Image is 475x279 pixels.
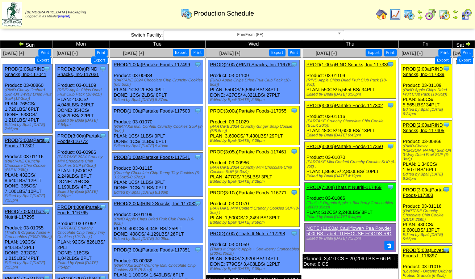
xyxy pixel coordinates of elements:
[288,49,300,56] button: Print
[457,56,473,64] button: Export
[205,41,302,48] td: Wed
[366,49,382,56] button: Export
[401,51,422,56] span: [DATE] [+]
[208,60,299,104] div: Product: 03-01109 PLAN: 550CS / 5,565LBS / 34PLT DONE: 427CS / 4,321LBS / 27PLT
[291,107,298,114] img: Tooltip
[57,118,108,127] div: Edited by Bpali [DATE] 7:54pm
[114,144,203,148] div: Edited by Bpali [DATE] 5:40pm
[55,64,108,129] div: Product: 03-01109 PLAN: 400CS / 4,048LBS / 25PLT DONE: 354CS / 3,582LBS / 22PLT
[114,155,190,160] a: PROD(1:00a)Partake Foods-117541
[307,103,383,108] a: PROD(3:00a)Partake Foods-117302
[403,66,445,77] a: PROD(2:00a)RIND Snacks, Inc-117339
[57,88,108,97] div: (RIND Apple Chips Dried Fruit Club Pack (18-9oz))
[99,132,107,139] img: Tooltip
[43,65,50,72] img: Tooltip
[3,207,53,272] div: Product: 03-01055 PLAN: 192CS / 840LBS / 3PLT DONE: 232CS / 1,015LBS / 4PLT
[403,107,452,116] div: Edited by Bpali [DATE] 6:24pm
[38,49,51,56] button: Print
[109,41,205,48] td: Tue
[57,226,108,239] div: (PARTAKE Crunchy Chocolate Chip Teeny Tiny Cookies (12/12oz) )
[25,10,86,14] span: [DEMOGRAPHIC_DATA] Packaging
[166,30,334,39] span: FreeFrom (FF)
[194,246,201,253] img: Tooltip
[307,92,396,97] div: Edited by Bpali [DATE] 3:56pm
[114,217,203,226] div: (RIND Apple Chips Dried Fruit Club Pack (18-9oz))
[3,51,24,56] a: [DATE] [+]
[5,123,52,131] div: Edited by Bpali [DATE] 7:55pm
[302,41,398,48] td: Thu
[304,142,396,181] div: Product: 03-01070 PLAN: 1,868CS / 2,800LBS / 10PLT
[304,183,396,221] div: Product: 03-01066 PLAN: 512CS / 2,240LBS / 8PLT
[403,248,450,258] a: PROD(5:00a)Lovebird Foods L-116897
[307,133,396,138] div: Edited by Bpali [DATE] 6:45pm
[208,229,299,273] div: Product: 03-01059 PLAN: 896CS / 3,920LBS / 14PLT DONE: 779CS / 3,408LBS / 12PLT
[210,206,299,215] div: (PARTAKE Mini Confetti Crunchy Cookies SUP (8‐3oz) )
[401,121,452,183] div: Product: 03-00866 PLAN: 1,340CS / 1,507LBS / 6PLT
[401,64,452,118] div: Product: 03-01109 PLAN: 550CS / 5,565LBS / 34PLT
[194,61,201,68] img: Tooltip
[307,62,389,67] a: PROD(1:00a)RIND Snacks, Inc-117338
[5,159,52,172] div: (PARTAKE Crunchy Chocolate Chip Cookie (BULK 20lb))
[417,9,423,14] img: arrowleft.gif
[210,149,287,155] a: PROD(3:05a)Partake Foods-117461
[210,124,299,133] div: (PARTAKE 2024 Crunchy Ginger Snap Cookie (6/5.5oz))
[114,62,190,67] a: PROD(1:00a)Partake Foods-117499
[307,144,383,149] a: PROD(3:00a)Partake Foods-117350
[403,187,448,198] a: PROD(3:00a)Partake Foods-117303
[35,56,51,64] button: Export
[219,51,240,56] a: [DATE] [+]
[5,66,46,77] a: PROD(2:05a)RIND Snacks, Inc-117041
[303,254,398,269] div: Planned: 3,410 CS ~ 20,206 LBS ~ 66 PLT Done: 0 CS
[307,174,396,178] div: Edited by Bpali [DATE] 4:19pm
[304,60,396,99] div: Product: 03-01109 PLAN: 550CS / 5,565LBS / 34PLT
[453,9,458,14] img: arrowleft.gif
[269,49,286,56] button: Export
[55,203,108,272] div: Product: 03-01092 PLAN: 92CS / 826LBS / 2PLT DONE: 116CS / 1,042LBS / 2PLT
[173,49,189,56] button: Export
[403,88,452,97] div: (RIND Apple Chips Dried Fruit Club Pack (18-9oz))
[5,261,52,270] div: Edited by Bpali [DATE] 7:55pm
[439,9,450,20] img: calendarinout.gif
[194,200,201,207] img: Tooltip
[210,247,299,256] div: (That's It Organic Apple + Strawberry Crunchables (200/0.35oz))
[114,190,203,195] div: Edited by Bpali [DATE] 8:18pm
[57,261,108,270] div: Edited by Bpali [DATE] 7:54pm
[208,147,299,186] div: Product: 03-00986 PLAN: 477CS / 715LBS / 3PLT
[461,9,472,20] img: calendarcustomer.gif
[95,49,108,56] button: Print
[443,186,450,193] img: Tooltip
[208,188,299,227] div: Product: 03-01070 PLAN: 1,500CS / 2,249LBS / 8PLT
[307,119,396,128] div: (PARTAKE Crunchy Chocolate Chip Cookie (BULK 20lb))
[316,51,337,56] a: [DATE] [+]
[112,106,203,151] div: Product: 03-01070 PLAN: 1CS / 1LBS / 0PLT DONE: 1CS / 1LBS / 0PLT
[443,246,450,254] img: Tooltip
[57,51,78,56] a: [DATE] [+]
[307,185,382,190] a: PROD(7:00a)Thats It Nutriti-117469
[18,41,24,47] img: arrowleft.gif
[403,9,415,20] img: calendarprod.gif
[387,102,394,109] img: Tooltip
[114,247,190,253] a: PROD(3:00a)Partake Foods-117351
[114,98,203,102] div: Edited by Bpali [DATE] 5:37pm
[112,199,203,243] div: Product: 03-01109 PLAN: 400CS / 4,048LBS / 25PLT DONE: 408CS / 4,129LBS / 26PLT
[210,165,299,174] div: (PARTAKE 2024 Crunchy Mini Chocolate Chip Cookies SUP (8-3oz))
[43,208,50,215] img: Tooltip
[5,194,52,203] div: Edited by Bpali [DATE] 7:55pm
[438,49,451,56] button: Print
[181,8,192,19] img: calendarprod.gif
[453,41,475,48] td: Sat
[387,143,394,150] img: Tooltip
[443,121,450,128] img: Tooltip
[210,139,299,143] div: Edited by Bpali [DATE] 7:09pm
[465,41,471,47] img: arrowright.gif
[3,64,53,134] div: Product: 03-00860 PLAN: 765CS / 1,720LBS / 6PLT DONE: 538CS / 1,210LBS / 4PLT
[403,209,452,222] div: (PARTAKE Crunchy Chocolate Chip Cookie (BULK 20lb))
[99,203,107,211] img: Tooltip
[57,66,99,77] a: PROD(2:00a)RIND Snacks, Inc-117031
[210,62,293,67] a: PROD(2:00a)RIND Snacks, Inc-116762
[123,51,144,56] a: [DATE] [+]
[403,172,452,181] div: Edited by Bpali [DATE] 6:26pm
